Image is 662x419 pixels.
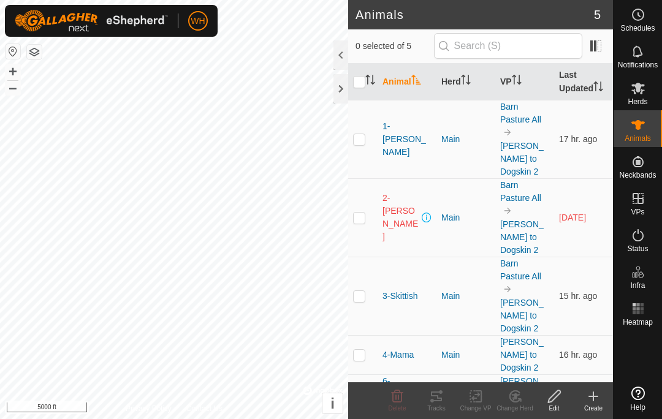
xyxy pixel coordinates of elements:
[495,64,554,100] th: VP
[434,33,582,59] input: Search (S)
[500,141,544,176] a: [PERSON_NAME] to Dogskin 2
[623,319,653,326] span: Heatmap
[559,350,597,360] span: Sep 30, 2025 at 4:24 PM
[630,404,645,411] span: Help
[322,393,343,413] button: i
[186,403,223,414] a: Contact Us
[382,375,432,413] span: 6-[PERSON_NAME]
[594,6,601,24] span: 5
[574,404,613,413] div: Create
[365,77,375,86] p-sorticon: Activate to sort
[619,172,656,179] span: Neckbands
[503,127,512,137] img: to
[382,290,418,303] span: 3-Skittish
[389,405,406,412] span: Delete
[6,80,20,95] button: –
[27,45,42,59] button: Map Layers
[618,61,658,69] span: Notifications
[417,404,456,413] div: Tracks
[627,245,648,252] span: Status
[593,83,603,93] p-sorticon: Activate to sort
[356,40,434,53] span: 0 selected of 5
[559,134,597,144] span: Sep 30, 2025 at 3:51 PM
[15,10,168,32] img: Gallagher Logo
[436,64,495,100] th: Herd
[441,290,490,303] div: Main
[620,25,655,32] span: Schedules
[191,15,205,28] span: WH
[411,77,421,86] p-sorticon: Activate to sort
[512,77,522,86] p-sorticon: Activate to sort
[535,404,574,413] div: Edit
[503,284,512,294] img: to
[631,208,644,216] span: VPs
[456,404,495,413] div: Change VP
[6,64,20,79] button: +
[628,98,647,105] span: Herds
[559,291,597,301] span: Sep 30, 2025 at 5:51 PM
[500,259,541,281] a: Barn Pasture All
[625,135,651,142] span: Animals
[630,282,645,289] span: Infra
[382,120,432,159] span: 1-[PERSON_NAME]
[382,349,414,361] span: 4-Mama
[461,77,471,86] p-sorticon: Activate to sort
[441,133,490,146] div: Main
[614,382,662,416] a: Help
[382,192,419,243] span: 2-[PERSON_NAME]
[441,349,490,361] div: Main
[500,337,544,372] a: [PERSON_NAME] to Dogskin 2
[500,180,541,203] a: Barn Pasture All
[500,298,544,333] a: [PERSON_NAME] to Dogskin 2
[500,219,544,255] a: [PERSON_NAME] to Dogskin 2
[554,64,613,100] th: Last Updated
[503,206,512,216] img: to
[330,395,335,412] span: i
[500,376,544,412] a: [PERSON_NAME] to Dogskin 2
[559,213,586,222] span: Sep 30, 2025 at 7:21 AM
[495,404,535,413] div: Change Herd
[126,403,172,414] a: Privacy Policy
[441,211,490,224] div: Main
[500,102,541,124] a: Barn Pasture All
[356,7,594,22] h2: Animals
[6,44,20,59] button: Reset Map
[378,64,436,100] th: Animal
